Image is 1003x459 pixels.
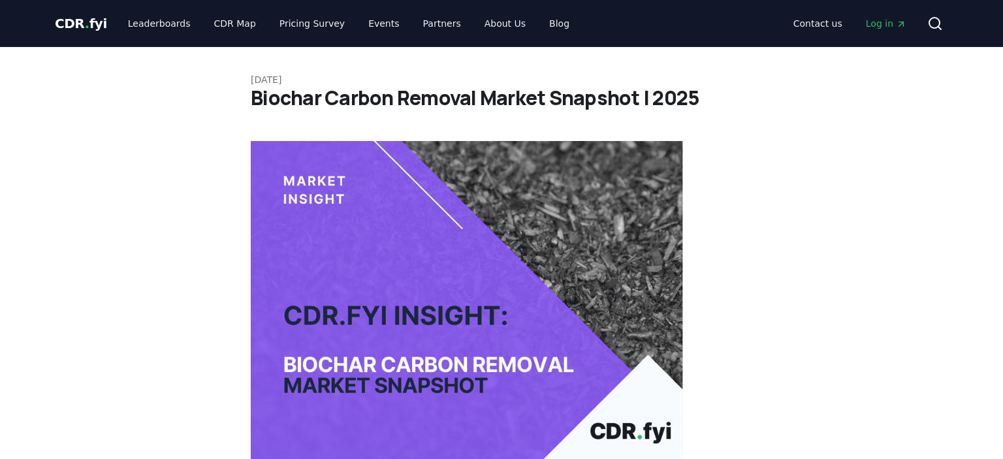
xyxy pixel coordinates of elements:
a: Partners [413,12,471,35]
a: Contact us [783,12,853,35]
nav: Main [118,12,580,35]
a: Leaderboards [118,12,201,35]
a: Blog [539,12,580,35]
a: Log in [855,12,917,35]
a: About Us [474,12,536,35]
a: CDR.fyi [55,14,107,33]
p: [DATE] [251,73,752,86]
nav: Main [783,12,917,35]
a: Events [358,12,409,35]
span: Log in [866,17,906,30]
a: CDR Map [204,12,266,35]
span: CDR fyi [55,16,107,31]
a: Pricing Survey [269,12,355,35]
h1: Biochar Carbon Removal Market Snapshot | 2025 [251,86,752,110]
span: . [85,16,89,31]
